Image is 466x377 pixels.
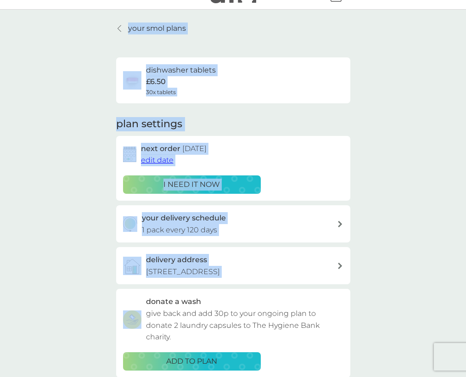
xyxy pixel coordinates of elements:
[116,247,350,284] a: delivery address[STREET_ADDRESS]
[141,154,174,166] button: edit date
[123,175,261,194] button: i need it now
[116,205,350,242] button: your delivery schedule1 pack every 120 days
[141,156,174,164] span: edit date
[146,64,216,76] h6: dishwasher tablets
[182,144,207,153] span: [DATE]
[116,23,186,34] a: your smol plans
[163,179,220,191] p: i need it now
[142,224,217,236] p: 1 pack every 120 days
[146,76,166,88] p: £6.50
[146,266,220,278] p: [STREET_ADDRESS]
[146,296,201,308] h3: donate a wash
[123,352,261,371] button: ADD TO PLAN
[146,254,207,266] h3: delivery address
[141,143,207,155] h2: next order
[146,88,176,96] span: 30x tablets
[142,212,226,224] h3: your delivery schedule
[166,355,217,367] p: ADD TO PLAN
[128,23,186,34] p: your smol plans
[116,117,182,131] h2: plan settings
[123,71,141,90] img: dishwasher tablets
[146,308,343,343] p: give back and add 30p to your ongoing plan to donate 2 laundry capsules to The Hygiene Bank charity.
